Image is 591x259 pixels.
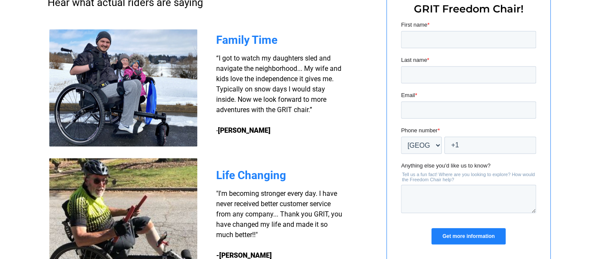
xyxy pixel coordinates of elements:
[216,54,341,134] span: “I got to watch my daughters sled and navigate the neighborhood... My wife and kids love the inde...
[218,126,271,134] strong: [PERSON_NAME]
[401,21,536,252] iframe: Form 0
[216,189,342,239] span: "I'm becoming stronger every day. I have never received better customer service from any company....
[216,34,277,46] span: Family Time
[216,169,286,182] span: Life Changing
